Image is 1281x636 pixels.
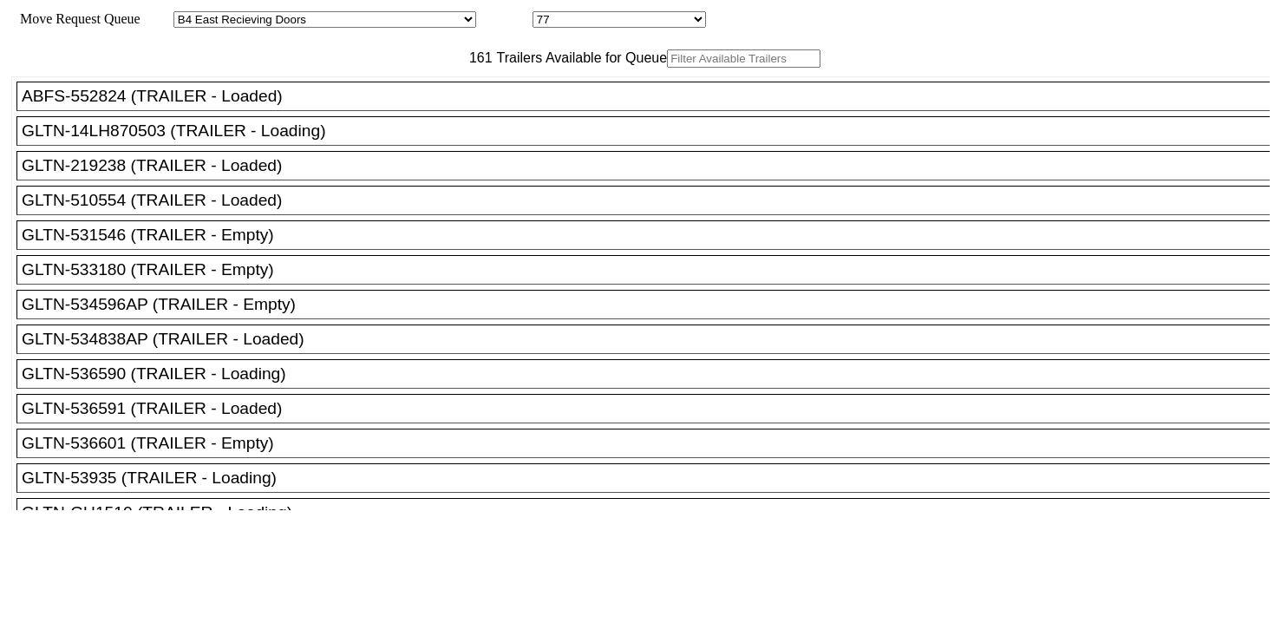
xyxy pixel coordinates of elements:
[22,87,1280,106] div: ABFS-552824 (TRAILER - Loaded)
[22,156,1280,175] div: GLTN-219238 (TRAILER - Loaded)
[22,399,1280,418] div: GLTN-536591 (TRAILER - Loaded)
[480,11,529,26] span: Location
[493,50,668,65] span: Trailers Available for Queue
[143,11,170,26] span: Area
[22,121,1280,141] div: GLTN-14LH870503 (TRAILER - Loading)
[22,260,1280,279] div: GLTN-533180 (TRAILER - Empty)
[22,226,1280,245] div: GLTN-531546 (TRAILER - Empty)
[22,295,1280,314] div: GLTN-534596AP (TRAILER - Empty)
[22,469,1280,488] div: GLTN-53935 (TRAILER - Loading)
[22,364,1280,384] div: GLTN-536590 (TRAILER - Loading)
[22,330,1280,349] div: GLTN-534838AP (TRAILER - Loaded)
[22,434,1280,453] div: GLTN-536601 (TRAILER - Empty)
[11,11,141,26] span: Move Request Queue
[22,503,1280,522] div: GLTN-GU1510 (TRAILER - Loading)
[667,49,820,68] input: Filter Available Trailers
[461,50,493,65] span: 161
[22,191,1280,210] div: GLTN-510554 (TRAILER - Loaded)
